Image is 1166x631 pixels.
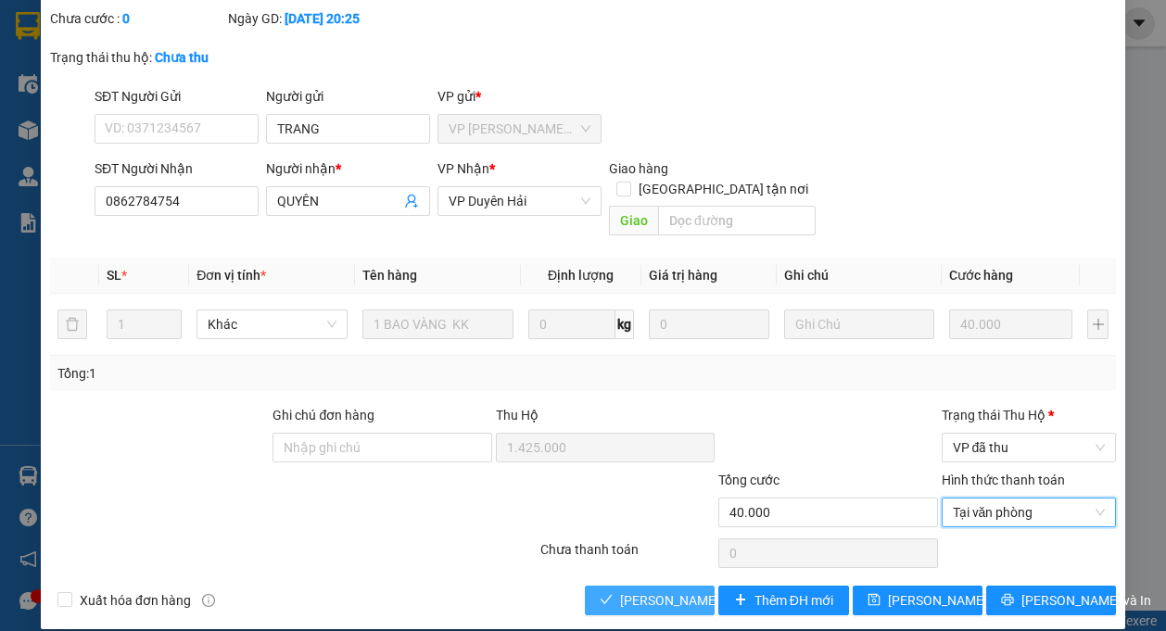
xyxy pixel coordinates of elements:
[57,309,87,339] button: delete
[631,179,816,199] span: [GEOGRAPHIC_DATA] tận nơi
[548,268,614,283] span: Định lượng
[949,268,1013,283] span: Cước hàng
[155,50,209,65] b: Chưa thu
[1001,593,1014,608] span: printer
[1087,309,1109,339] button: plus
[228,8,402,29] div: Ngày GD:
[649,309,769,339] input: 0
[202,594,215,607] span: info-circle
[754,590,833,611] span: Thêm ĐH mới
[942,473,1065,487] label: Hình thức thanh toán
[539,539,716,572] div: Chưa thanh toán
[784,309,935,339] input: Ghi Chú
[437,161,489,176] span: VP Nhận
[658,206,816,235] input: Dọc đường
[718,473,779,487] span: Tổng cước
[609,206,658,235] span: Giao
[107,268,121,283] span: SL
[122,11,130,26] b: 0
[888,590,1036,611] span: [PERSON_NAME] thay đổi
[449,115,590,143] span: VP Trần Phú (Hàng)
[50,47,269,68] div: Trạng thái thu hộ:
[196,268,266,283] span: Đơn vị tính
[95,158,259,179] div: SĐT Người Nhận
[266,86,430,107] div: Người gửi
[942,405,1116,425] div: Trạng thái Thu Hộ
[362,268,417,283] span: Tên hàng
[266,158,430,179] div: Người nhận
[285,11,360,26] b: [DATE] 20:25
[272,408,374,423] label: Ghi chú đơn hàng
[362,309,513,339] input: VD: Bàn, Ghế
[437,86,602,107] div: VP gửi
[404,194,419,208] span: user-add
[95,86,259,107] div: SĐT Người Gửi
[600,593,613,608] span: check
[953,498,1105,526] span: Tại văn phòng
[449,187,590,215] span: VP Duyên Hải
[953,434,1105,461] span: VP đã thu
[496,408,539,423] span: Thu Hộ
[734,593,747,608] span: plus
[585,586,715,615] button: check[PERSON_NAME] và Giao hàng
[718,586,848,615] button: plusThêm ĐH mới
[609,161,668,176] span: Giao hàng
[1021,590,1151,611] span: [PERSON_NAME] và In
[986,586,1116,615] button: printer[PERSON_NAME] và In
[615,309,634,339] span: kg
[868,593,881,608] span: save
[649,268,717,283] span: Giá trị hàng
[777,258,943,294] th: Ghi chú
[620,590,798,611] span: [PERSON_NAME] và Giao hàng
[208,310,336,338] span: Khác
[50,8,224,29] div: Chưa cước :
[272,433,491,462] input: Ghi chú đơn hàng
[57,363,451,384] div: Tổng: 1
[72,590,198,611] span: Xuất hóa đơn hàng
[853,586,982,615] button: save[PERSON_NAME] thay đổi
[949,309,1072,339] input: 0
